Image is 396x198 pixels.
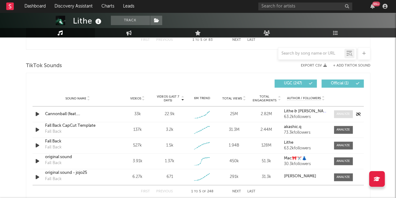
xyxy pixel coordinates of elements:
a: original sound - jojo25 [45,170,111,176]
div: 527k [123,142,152,149]
button: + Add TikTok Sound [333,64,370,67]
div: Lithe [73,16,103,26]
span: of [202,190,206,193]
div: 137k [123,127,152,133]
a: Lithe & [PERSON_NAME] [284,109,327,114]
div: 6M Trend [187,96,216,101]
span: Official ( 1 ) [326,82,354,85]
div: 63.2k followers [284,115,327,119]
div: 6.27k [123,174,152,180]
button: First [141,190,150,193]
div: 63.2k followers [284,146,327,151]
div: 51.3k [252,158,281,164]
button: Export CSV [301,64,327,67]
div: Fall Back [45,176,62,182]
div: 671 [166,174,173,180]
a: Fall Back CapCut Template [45,123,111,129]
a: Mac🎀✂️👗 [284,156,327,161]
strong: Lithe [284,141,293,145]
input: Search for artists [258,3,352,10]
span: TikTok Sounds [26,62,62,70]
button: Previous [156,190,173,193]
button: Last [247,38,255,42]
strong: Lithe & [PERSON_NAME] [284,109,330,113]
button: UGC(247) [275,79,317,88]
a: Lithe [284,141,327,145]
div: Fall Back [45,144,62,151]
button: Official(1) [321,79,364,88]
div: 99 + [372,2,380,6]
div: 450k [219,158,249,164]
div: 1.5k [166,142,173,149]
div: 73.3k followers [284,131,327,135]
div: 25M [219,111,249,117]
div: 291k [219,174,249,180]
strong: akashic.q [284,125,301,129]
a: Cannonball (feat. [PERSON_NAME]) [45,111,111,117]
div: 3.2k [166,127,173,133]
span: Videos (last 7 days) [155,95,180,102]
button: Previous [156,38,173,42]
div: 31.3k [252,174,281,180]
div: 2.44M [252,127,281,133]
a: akashic.q [284,125,327,129]
button: Track [111,16,150,25]
a: Fall Back [45,138,111,145]
span: Total Views [222,97,242,100]
button: 99+ [370,4,375,9]
a: original sound [45,154,111,160]
span: Author / Followers [287,96,321,100]
div: Fall Back [45,160,62,166]
div: 1.37k [165,158,174,164]
button: + Add TikTok Sound [327,64,370,67]
div: 30.3k followers [284,162,327,166]
input: Search by song name or URL [278,51,344,56]
strong: [PERSON_NAME] [284,174,316,178]
span: to [195,39,199,41]
span: Total Engagements [252,95,277,102]
div: 3.91k [123,158,152,164]
span: Sound Name [65,97,86,100]
span: UGC ( 247 ) [279,82,307,85]
a: [PERSON_NAME] [284,174,327,179]
div: 31.3M [219,127,249,133]
strong: Mac🎀✂️👗 [284,156,307,160]
span: of [203,39,207,41]
button: First [141,38,150,42]
div: 2.82M [252,111,281,117]
div: 1 5 248 [185,188,220,195]
div: 22.9k [165,111,175,117]
div: 128M [252,142,281,149]
button: Last [247,190,255,193]
button: Next [232,38,241,42]
span: Videos [130,97,141,100]
span: to [194,190,198,193]
button: Next [232,190,241,193]
div: 33k [123,111,152,117]
div: 1 5 83 [185,36,220,44]
div: Fall Back [45,129,62,135]
div: 1.94B [219,142,249,149]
